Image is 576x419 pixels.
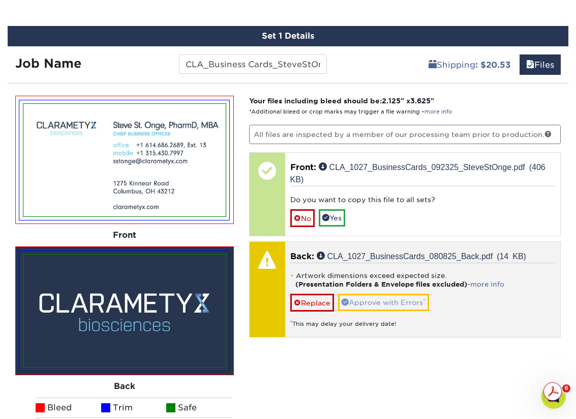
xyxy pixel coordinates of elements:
[290,252,314,261] span: Back:
[290,162,545,183] a: CLA_1027_BusinessCards_092325_SteveStOnge.pdf (406 KB)
[429,60,437,70] span: shipping
[290,162,316,172] span: Front:
[179,54,327,74] input: Enter a job name
[15,224,234,246] div: Front
[290,271,555,289] li: Artwork dimensions exceed expected size. -
[470,281,504,288] a: more info
[541,384,566,409] iframe: Intercom live chat
[290,209,315,227] a: No
[319,209,345,227] a: Yes
[249,125,561,144] p: All files are inspected by a member of our processing team prior to production.
[36,398,101,418] li: Bleed
[15,375,234,398] div: Back
[410,97,431,105] span: 3.625
[526,60,534,70] span: files
[317,252,526,260] a: CLA_1027_BusinessCards_080825_Back.pdf (14 KB)
[520,54,561,75] a: Files
[422,54,517,75] a: Shipping: $20.53
[249,108,452,115] small: *Additional bleed or crop marks may trigger a file warning –
[8,26,568,46] div: Set 1 Details
[15,56,81,71] strong: Job Name
[290,294,334,312] a: Replace
[382,97,401,105] span: 2.125
[425,108,452,115] a: more info
[295,281,467,288] strong: (Presentation Folders & Envelope files excluded)
[290,194,555,209] div: Do you want to copy this file to all sets?
[249,97,434,105] strong: Your files including bleed should be: " x "
[475,60,510,70] b: : $20.53
[166,398,232,418] li: Safe
[101,398,167,418] li: Trim
[290,312,555,328] div: This may delay your delivery date!
[338,294,429,311] a: Approve with Errors*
